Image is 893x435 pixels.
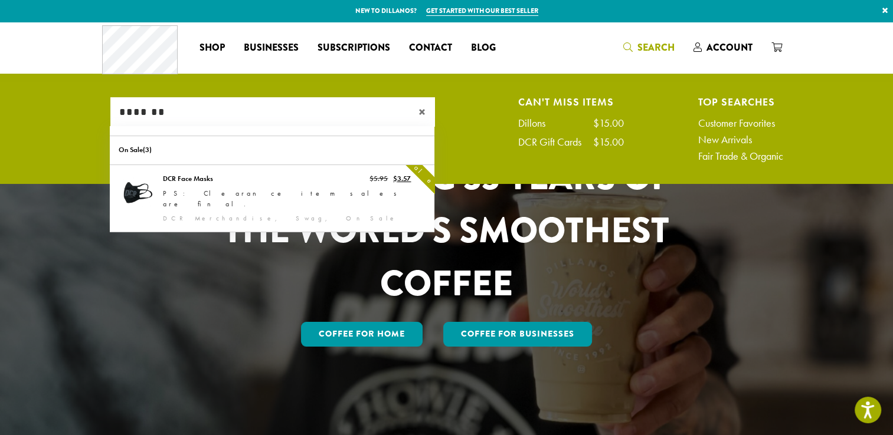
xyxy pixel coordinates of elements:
[518,137,593,147] div: DCR Gift Cards
[409,41,452,55] span: Contact
[318,41,390,55] span: Subscriptions
[418,105,435,119] span: ×
[426,6,538,16] a: Get started with our best seller
[698,118,783,128] a: Customer Favorites
[593,137,624,147] div: $15.00
[698,134,783,145] a: New Arrivals
[698,97,783,106] h4: Top Searches
[593,118,624,128] div: $15.00
[637,41,675,54] span: Search
[614,38,684,57] a: Search
[471,41,496,55] span: Blog
[188,151,706,310] h1: CELEBRATING 33 YEARS OF THE WORLD’S SMOOTHEST COFFEE
[244,41,299,55] span: Businesses
[443,322,592,347] a: Coffee For Businesses
[190,38,234,57] a: Shop
[518,97,624,106] h4: Can't Miss Items
[301,322,423,347] a: Coffee for Home
[199,41,225,55] span: Shop
[706,41,753,54] span: Account
[698,151,783,162] a: Fair Trade & Organic
[518,118,557,128] div: Dillons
